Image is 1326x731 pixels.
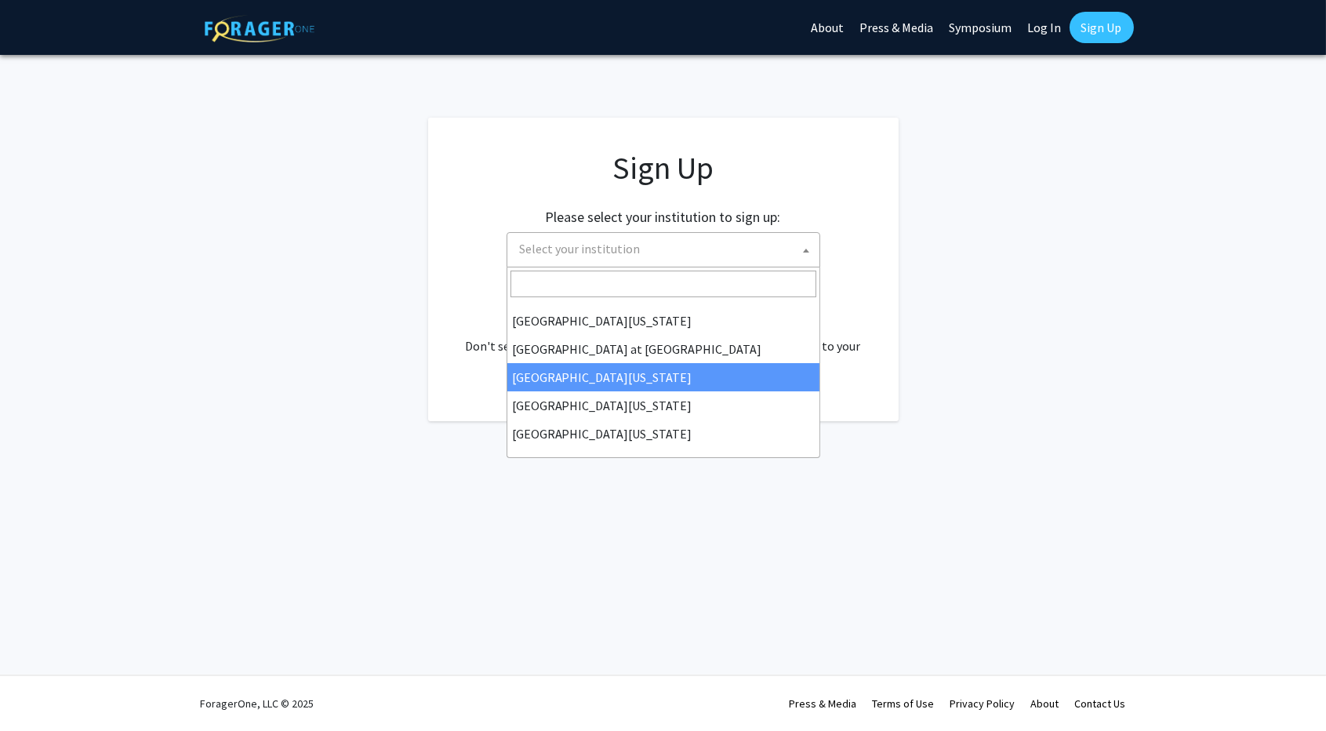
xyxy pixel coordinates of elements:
[460,299,867,374] div: Already have an account? . Don't see your institution? about bringing ForagerOne to your institut...
[507,363,819,391] li: [GEOGRAPHIC_DATA][US_STATE]
[1031,696,1059,711] a: About
[950,696,1015,711] a: Privacy Policy
[12,660,67,719] iframe: Chat
[460,149,867,187] h1: Sign Up
[507,335,819,363] li: [GEOGRAPHIC_DATA] at [GEOGRAPHIC_DATA]
[520,241,641,256] span: Select your institution
[507,391,819,420] li: [GEOGRAPHIC_DATA][US_STATE]
[546,209,781,226] h2: Please select your institution to sign up:
[1075,696,1126,711] a: Contact Us
[507,307,819,335] li: [GEOGRAPHIC_DATA][US_STATE]
[201,676,314,731] div: ForagerOne, LLC © 2025
[507,420,819,448] li: [GEOGRAPHIC_DATA][US_STATE]
[1070,12,1134,43] a: Sign Up
[507,448,819,476] li: [PERSON_NAME][GEOGRAPHIC_DATA]
[510,271,816,297] input: Search
[514,233,819,265] span: Select your institution
[873,696,935,711] a: Terms of Use
[790,696,857,711] a: Press & Media
[507,232,820,267] span: Select your institution
[205,15,314,42] img: ForagerOne Logo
